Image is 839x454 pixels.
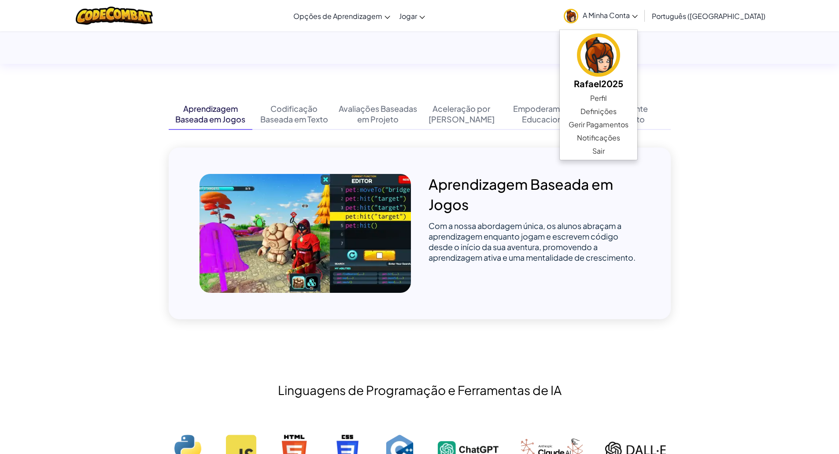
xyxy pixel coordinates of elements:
div: Avaliações Baseadas em Projeto [336,103,420,125]
a: Português ([GEOGRAPHIC_DATA]) [647,4,770,28]
div: Aprendizagem [183,103,238,114]
button: Avaliações Baseadas em Projeto [336,99,420,130]
a: Opções de Aprendizagem [289,4,395,28]
a: Notificações [560,131,637,144]
span: A Minha Conta [583,11,638,20]
a: Gerir Pagamentos [560,118,637,131]
button: EmpoderamentoEducacional [503,99,587,130]
span: Notificações [577,133,620,143]
a: A Minha Conta [559,2,642,30]
p: Aprendizagem Baseada em Jogos [429,174,640,214]
h5: Rafael2025 [569,77,628,90]
a: Rafael2025 [560,32,637,92]
div: Baseada em Texto [260,114,328,125]
button: AprendizagemBaseada em Jogos [169,99,252,130]
div: Aceleração por [PERSON_NAME] [420,103,503,125]
img: CodeCombat logo [76,7,153,25]
div: Educacional [522,114,568,125]
span: Opções de Aprendizagem [293,11,382,21]
span: Português ([GEOGRAPHIC_DATA]) [652,11,765,21]
img: avatar [564,9,578,23]
a: Perfil [560,92,637,105]
div: Codificação [270,103,318,114]
span: Com a nossa abordagem única, os alunos abraçam a aprendizagem enquanto jogam e escrevem código de... [429,221,636,262]
a: Sair [560,144,637,158]
div: Empoderamento [513,103,577,114]
a: Jogar [395,4,429,28]
div: Baseada em Jogos [175,114,245,125]
button: CodificaçãoBaseada em Texto [252,99,336,130]
a: Definições [560,105,637,118]
img: Aprendizagem[NEWLINE]Baseada em Jogos [200,174,411,293]
button: Aceleração por [PERSON_NAME] [420,99,503,130]
span: Jogar [399,11,417,21]
img: avatar [577,33,620,77]
h2: Linguagens de Programação e Ferramentas de IA [169,381,671,399]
